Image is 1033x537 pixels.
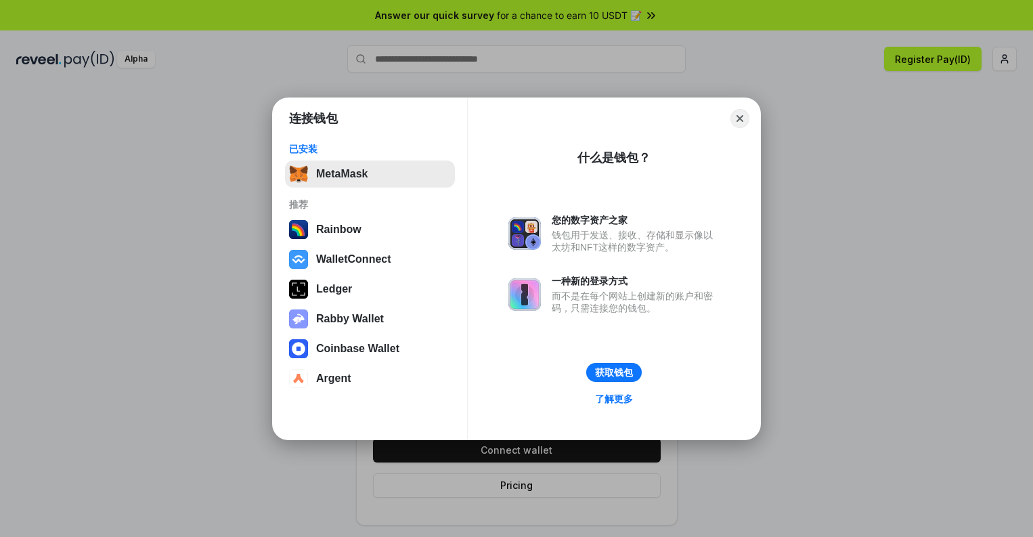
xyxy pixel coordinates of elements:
div: Argent [316,372,351,385]
div: 已安装 [289,143,451,155]
button: 获取钱包 [586,363,642,382]
div: 您的数字资产之家 [552,214,720,226]
button: WalletConnect [285,246,455,273]
div: 什么是钱包？ [577,150,651,166]
button: MetaMask [285,160,455,188]
div: WalletConnect [316,253,391,265]
button: Ledger [285,276,455,303]
div: 而不是在每个网站上创建新的账户和密码，只需连接您的钱包。 [552,290,720,314]
img: svg+xml,%3Csvg%20width%3D%2228%22%20height%3D%2228%22%20viewBox%3D%220%200%2028%2028%22%20fill%3D... [289,250,308,269]
img: svg+xml,%3Csvg%20width%3D%2228%22%20height%3D%2228%22%20viewBox%3D%220%200%2028%2028%22%20fill%3D... [289,339,308,358]
div: 了解更多 [595,393,633,405]
div: MetaMask [316,168,368,180]
img: svg+xml,%3Csvg%20width%3D%22120%22%20height%3D%22120%22%20viewBox%3D%220%200%20120%20120%22%20fil... [289,220,308,239]
img: svg+xml,%3Csvg%20xmlns%3D%22http%3A%2F%2Fwww.w3.org%2F2000%2Fsvg%22%20fill%3D%22none%22%20viewBox... [508,217,541,250]
img: svg+xml,%3Csvg%20width%3D%2228%22%20height%3D%2228%22%20viewBox%3D%220%200%2028%2028%22%20fill%3D... [289,369,308,388]
div: Coinbase Wallet [316,343,399,355]
h1: 连接钱包 [289,110,338,127]
button: Argent [285,365,455,392]
div: 一种新的登录方式 [552,275,720,287]
button: Rainbow [285,216,455,243]
img: svg+xml,%3Csvg%20fill%3D%22none%22%20height%3D%2233%22%20viewBox%3D%220%200%2035%2033%22%20width%... [289,165,308,184]
div: Rabby Wallet [316,313,384,325]
img: svg+xml,%3Csvg%20xmlns%3D%22http%3A%2F%2Fwww.w3.org%2F2000%2Fsvg%22%20fill%3D%22none%22%20viewBox... [289,309,308,328]
img: svg+xml,%3Csvg%20xmlns%3D%22http%3A%2F%2Fwww.w3.org%2F2000%2Fsvg%22%20fill%3D%22none%22%20viewBox... [508,278,541,311]
a: 了解更多 [587,390,641,408]
img: svg+xml,%3Csvg%20xmlns%3D%22http%3A%2F%2Fwww.w3.org%2F2000%2Fsvg%22%20width%3D%2228%22%20height%3... [289,280,308,299]
button: Coinbase Wallet [285,335,455,362]
button: Close [730,109,749,128]
div: Ledger [316,283,352,295]
div: Rainbow [316,223,361,236]
div: 推荐 [289,198,451,211]
button: Rabby Wallet [285,305,455,332]
div: 钱包用于发送、接收、存储和显示像以太坊和NFT这样的数字资产。 [552,229,720,253]
div: 获取钱包 [595,366,633,379]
